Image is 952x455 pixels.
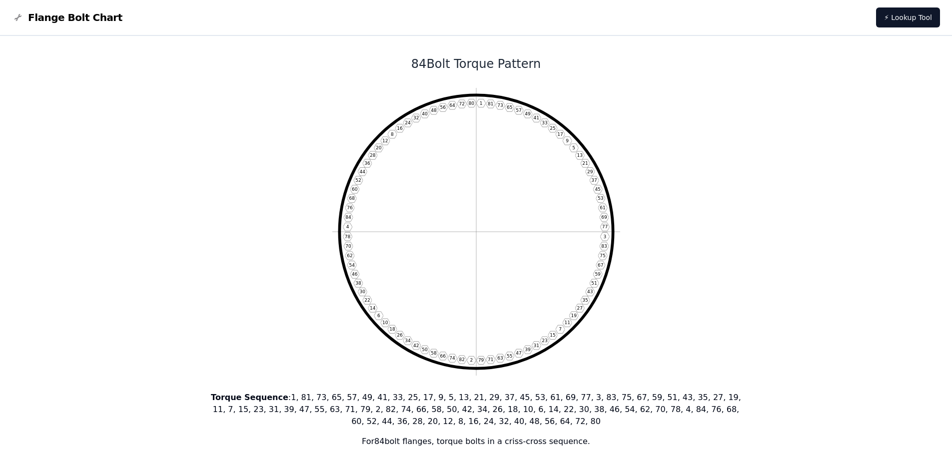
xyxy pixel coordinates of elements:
[542,338,548,343] text: 23
[598,196,604,201] text: 53
[602,224,608,229] text: 77
[566,138,569,143] text: 9
[345,244,351,249] text: 70
[391,132,394,137] text: 8
[572,145,575,150] text: 5
[28,10,122,24] span: Flange Bolt Chart
[422,347,428,352] text: 50
[345,215,351,220] text: 84
[208,56,745,72] h1: 84 Bolt Torque Pattern
[208,392,745,428] p: : 1, 81, 73, 65, 57, 49, 41, 33, 25, 17, 9, 5, 13, 21, 29, 37, 45, 53, 61, 69, 77, 3, 83, 75, 67,...
[344,234,350,239] text: 78
[355,281,361,286] text: 38
[459,101,465,106] text: 72
[397,126,403,131] text: 16
[389,327,395,332] text: 18
[347,205,353,210] text: 76
[506,354,512,359] text: 55
[352,187,358,192] text: 60
[359,169,365,174] text: 44
[591,281,597,286] text: 51
[559,327,562,332] text: 7
[525,347,531,352] text: 39
[369,153,375,158] text: 28
[600,253,606,258] text: 75
[346,224,349,229] text: 4
[413,343,419,348] text: 42
[208,436,745,448] p: For 84 bolt flanges, torque bolts in a criss-cross sequence.
[497,356,503,361] text: 63
[595,272,601,277] text: 59
[550,126,556,131] text: 25
[600,205,606,210] text: 61
[440,105,446,110] text: 56
[488,101,494,106] text: 81
[449,356,455,361] text: 74
[603,234,606,239] text: 3
[533,343,539,348] text: 31
[516,108,522,113] text: 57
[459,357,465,362] text: 82
[349,263,355,268] text: 54
[364,298,370,303] text: 22
[506,105,512,110] text: 65
[349,196,355,201] text: 68
[577,153,583,158] text: 13
[12,11,24,23] img: Flange Bolt Chart Logo
[587,289,593,294] text: 43
[550,333,556,338] text: 15
[488,357,494,362] text: 71
[12,10,122,24] a: Flange Bolt Chart LogoFlange Bolt Chart
[577,306,583,311] text: 27
[478,358,484,363] text: 79
[587,169,593,174] text: 29
[542,120,548,125] text: 33
[598,263,604,268] text: 67
[876,7,940,27] a: ⚡ Lookup Tool
[533,115,539,120] text: 41
[405,120,411,125] text: 24
[413,115,419,120] text: 32
[468,101,474,106] text: 80
[211,393,288,402] b: Torque Sequence
[449,103,455,108] text: 64
[376,145,382,150] text: 20
[369,306,375,311] text: 14
[422,111,428,116] text: 40
[431,108,437,113] text: 48
[601,244,607,249] text: 83
[595,187,601,192] text: 45
[557,132,563,137] text: 17
[355,178,361,183] text: 52
[516,351,522,356] text: 47
[582,161,588,166] text: 21
[405,338,411,343] text: 34
[347,253,353,258] text: 62
[591,178,597,183] text: 37
[564,320,570,325] text: 11
[571,313,577,318] text: 19
[382,320,388,325] text: 10
[359,289,365,294] text: 30
[497,103,503,108] text: 73
[364,161,370,166] text: 36
[470,358,473,363] text: 2
[397,333,403,338] text: 26
[377,313,380,318] text: 6
[431,351,437,356] text: 58
[601,215,607,220] text: 69
[382,138,388,143] text: 12
[440,354,446,359] text: 66
[525,111,531,116] text: 49
[479,101,482,106] text: 1
[352,272,358,277] text: 46
[582,298,588,303] text: 35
